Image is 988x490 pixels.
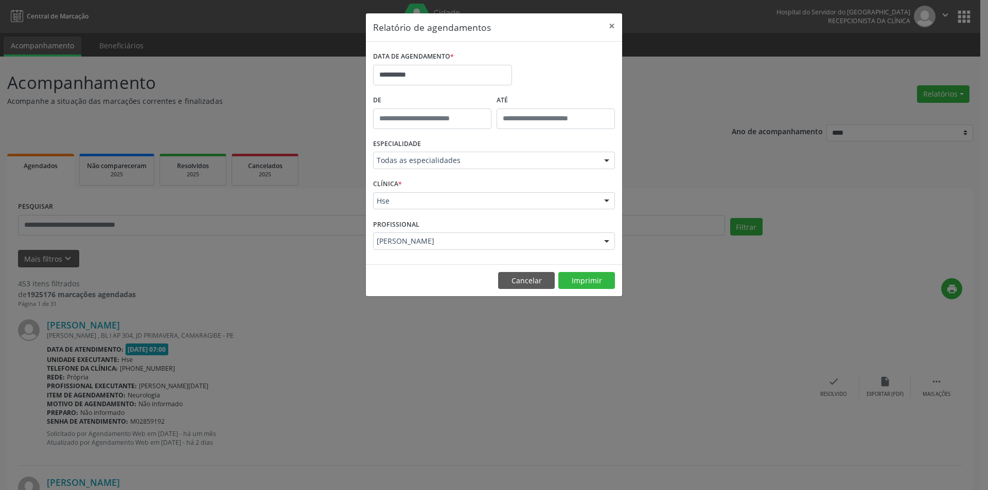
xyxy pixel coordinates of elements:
h5: Relatório de agendamentos [373,21,491,34]
label: PROFISSIONAL [373,216,419,232]
label: DATA DE AGENDAMENTO [373,49,454,65]
span: Hse [377,196,594,206]
label: CLÍNICA [373,176,402,192]
label: ATÉ [497,93,615,108]
button: Close [602,13,622,39]
span: [PERSON_NAME] [377,236,594,246]
button: Cancelar [498,272,555,289]
label: ESPECIALIDADE [373,136,421,152]
label: De [373,93,491,108]
button: Imprimir [558,272,615,289]
span: Todas as especialidades [377,155,594,166]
